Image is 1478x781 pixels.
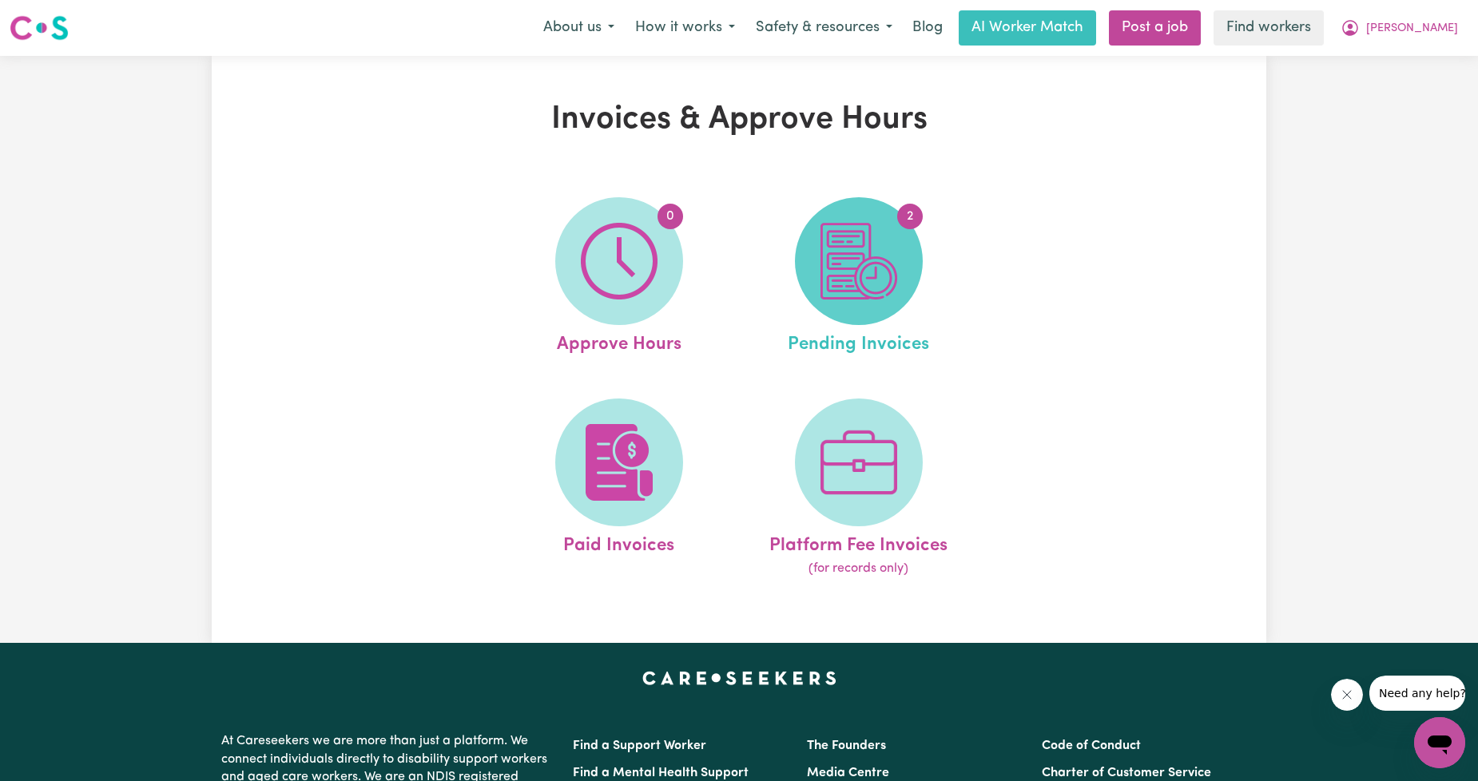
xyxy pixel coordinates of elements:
[10,10,69,46] a: Careseekers logo
[563,526,674,560] span: Paid Invoices
[573,739,706,752] a: Find a Support Worker
[1042,739,1141,752] a: Code of Conduct
[1042,767,1211,779] a: Charter of Customer Service
[788,325,929,359] span: Pending Invoices
[625,11,745,45] button: How it works
[959,10,1096,46] a: AI Worker Match
[744,197,974,359] a: Pending Invoices
[1414,717,1465,768] iframe: Button to launch messaging window
[809,559,908,578] span: (for records only)
[1109,10,1201,46] a: Post a job
[658,204,683,229] span: 0
[397,101,1081,139] h1: Invoices & Approve Hours
[1366,20,1458,38] span: [PERSON_NAME]
[1214,10,1324,46] a: Find workers
[557,325,681,359] span: Approve Hours
[807,767,889,779] a: Media Centre
[807,739,886,752] a: The Founders
[897,204,923,229] span: 2
[903,10,952,46] a: Blog
[1330,11,1468,45] button: My Account
[744,398,974,579] a: Platform Fee Invoices(for records only)
[769,526,948,560] span: Platform Fee Invoices
[504,398,734,579] a: Paid Invoices
[745,11,903,45] button: Safety & resources
[1331,679,1363,711] iframe: Close message
[1369,676,1465,711] iframe: Message from company
[642,672,836,684] a: Careseekers home page
[10,11,97,24] span: Need any help?
[504,197,734,359] a: Approve Hours
[10,14,69,42] img: Careseekers logo
[533,11,625,45] button: About us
